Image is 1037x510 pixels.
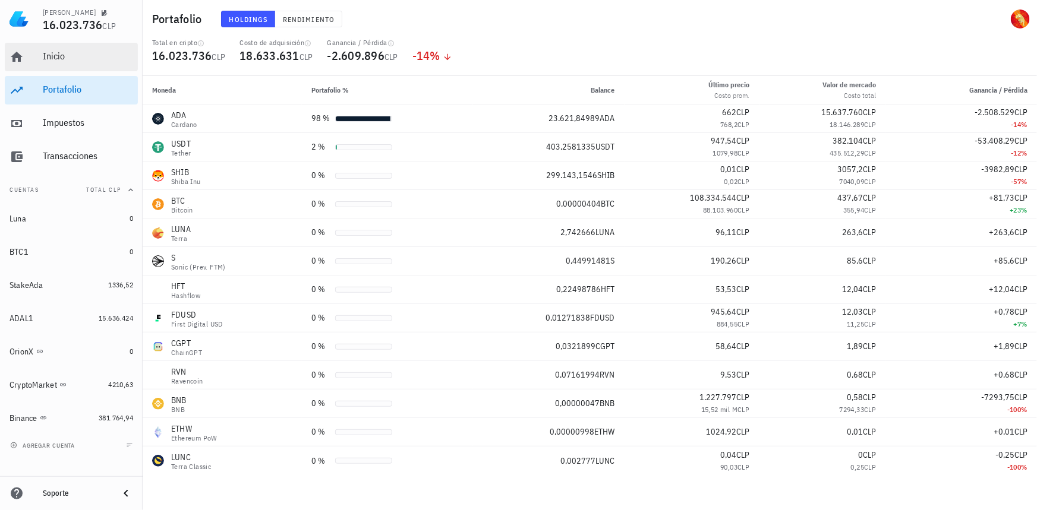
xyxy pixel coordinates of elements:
div: BTC [171,195,193,207]
div: 0 % [311,283,330,296]
div: Impuestos [43,117,133,128]
span: 16.023.736 [43,17,103,33]
a: Binance 381.764,94 [5,404,138,432]
div: Costo de adquisición [239,38,313,47]
div: ADA-icon [152,113,164,125]
span: 0,58 [847,392,863,403]
span: SHIB [598,170,615,180]
span: +0,68 [994,369,1014,380]
span: ETHW [595,426,615,437]
div: ETHW-icon [152,426,164,438]
div: FDUSD [171,309,223,321]
span: CLP [737,164,750,175]
div: 0 % [311,312,330,324]
span: USDT [596,141,615,152]
span: CLP [863,164,877,175]
div: Costo total [823,90,877,101]
span: Rendimiento [282,15,335,24]
span: 947,54 [711,135,737,146]
span: Portafolio % [311,85,349,94]
span: Ganancia / Pérdida [969,85,1027,94]
div: LUNC [171,451,211,463]
span: CGPT [596,341,615,351]
span: BNB [600,398,615,408]
span: -2.508.529 [975,107,1014,118]
span: % [430,47,440,64]
span: 58,64 [716,341,737,351]
span: 263,6 [843,227,863,237]
button: agregar cuenta [7,439,80,451]
div: LUNC-icon [152,455,164,467]
div: FDUSD-icon [152,312,164,324]
span: CLP [1014,306,1027,317]
a: CryptoMarket 4210,63 [5,370,138,399]
span: 0,002777 [561,455,596,466]
span: CLP [863,255,877,266]
div: 0 % [311,426,330,438]
span: 0,04 [721,449,737,460]
div: S [171,252,226,264]
div: Ethereum PoW [171,435,218,442]
span: 2,742666 [561,227,596,237]
span: CLP [737,405,749,414]
a: Luna 0 [5,204,138,233]
span: 0,02 [724,177,738,186]
div: 0 % [311,340,330,353]
div: S-icon [152,255,164,267]
div: HFT [171,280,200,292]
span: 190,26 [711,255,737,266]
span: 0,07161994 [556,369,600,380]
div: BTC1 [10,247,29,257]
span: Holdings [229,15,268,24]
span: % [1022,177,1027,186]
a: Transacciones [5,142,138,171]
span: CLP [737,205,749,214]
span: CLP [1014,369,1027,380]
div: 0 % [311,226,330,239]
span: -7293,75 [981,392,1014,403]
div: ETHW [171,423,218,435]
span: 85,6 [847,255,863,266]
div: First Digital USD [171,321,223,328]
span: RVN [600,369,615,380]
div: Ganancia / Pérdida [327,38,398,47]
button: Holdings [221,11,276,27]
span: -3982,89 [981,164,1014,175]
span: CLP [864,148,876,157]
span: 0,00000998 [550,426,595,437]
a: Impuestos [5,109,138,138]
div: CGPT [171,337,202,349]
span: 16.023.736 [152,47,212,64]
div: RVN [171,366,203,378]
div: SHIB-icon [152,170,164,182]
span: 96,11 [716,227,737,237]
span: 53,53 [716,284,737,294]
span: BTC [601,198,615,209]
span: CLP [863,392,877,403]
span: 3057,2 [838,164,863,175]
span: CLP [864,205,876,214]
span: CLP [863,341,877,351]
span: CLP [737,341,750,351]
div: -12 [896,147,1027,159]
div: Costo prom. [709,90,750,101]
span: % [1022,148,1027,157]
span: CLP [103,21,116,31]
span: 382.104 [833,135,863,146]
span: CLP [863,369,877,380]
span: CLP [737,227,750,237]
span: 0 [130,247,133,256]
span: CLP [1014,107,1027,118]
div: LUNA-icon [152,227,164,239]
span: 1024,92 [707,426,737,437]
span: 1.227.797 [700,392,737,403]
span: CLP [212,52,226,62]
span: +85,6 [994,255,1014,266]
button: CuentasTotal CLP [5,176,138,204]
span: CLP [1014,227,1027,237]
span: HFT [601,284,615,294]
span: S [611,255,615,266]
span: CLP [1014,426,1027,437]
span: 0,00000047 [556,398,600,408]
span: 0 [859,449,863,460]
